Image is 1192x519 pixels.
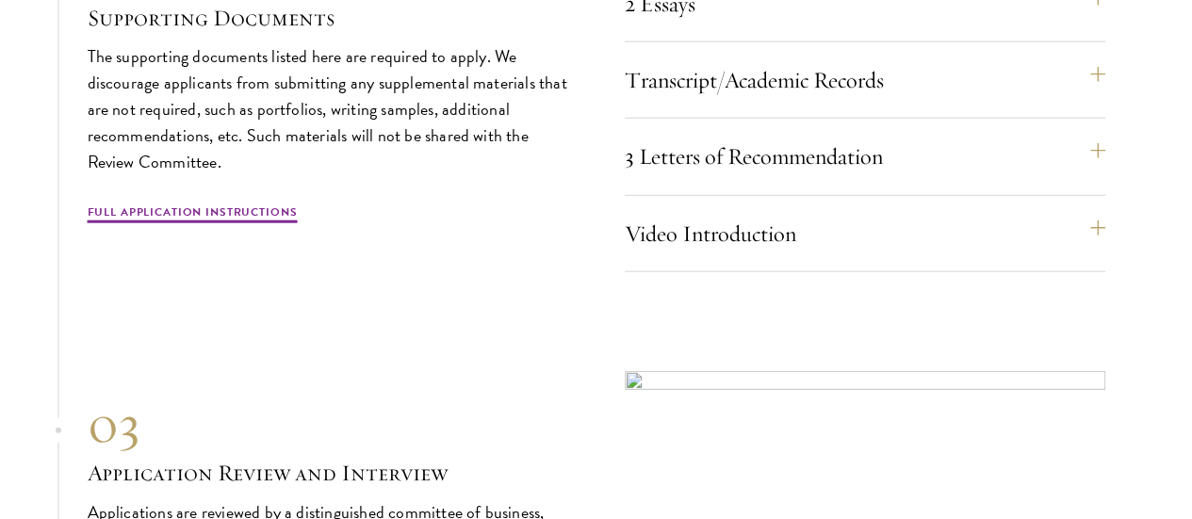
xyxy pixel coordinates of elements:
[625,211,1105,256] button: Video Introduction
[88,43,568,175] p: The supporting documents listed here are required to apply. We discourage applicants from submitt...
[88,457,568,489] h3: Application Review and Interview
[88,2,568,34] h3: Supporting Documents
[88,203,298,226] a: Full Application Instructions
[625,134,1105,179] button: 3 Letters of Recommendation
[88,391,568,457] div: 03
[625,57,1105,103] button: Transcript/Academic Records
